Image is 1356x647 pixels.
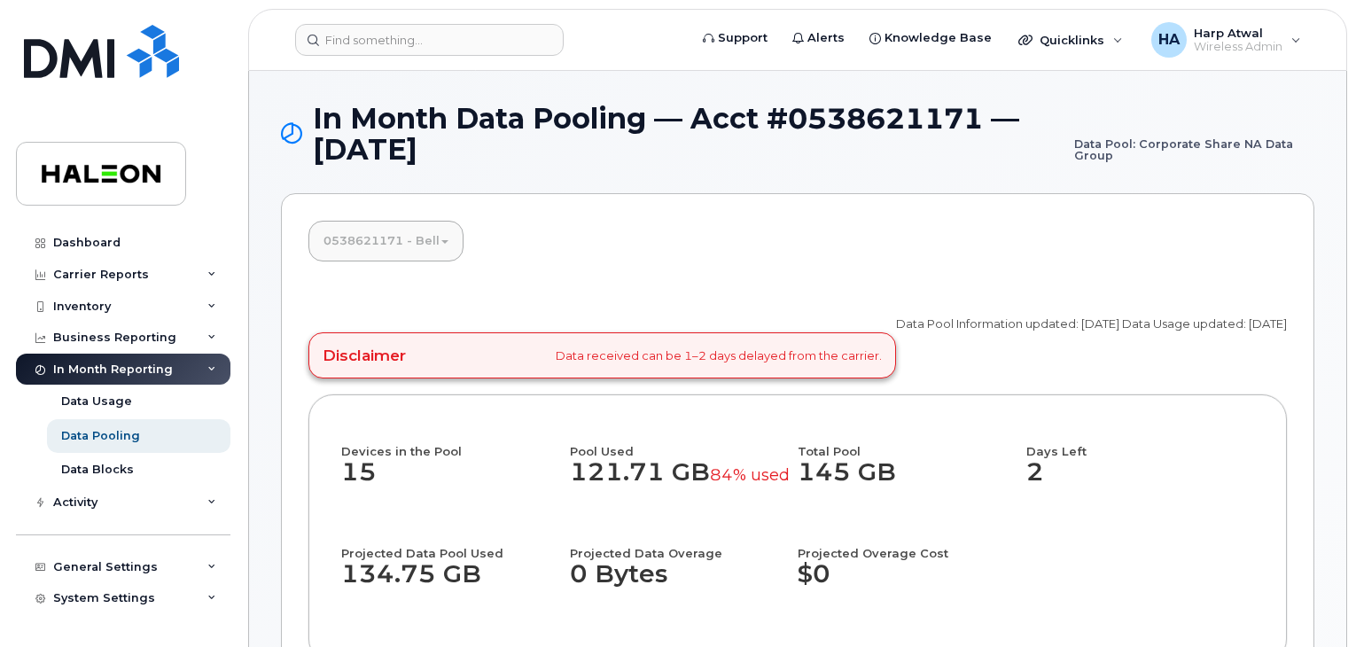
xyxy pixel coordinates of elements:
h4: Total Pool [798,427,1010,457]
dd: 0 Bytes [570,560,783,606]
dd: 2 [1026,458,1255,504]
dd: 121.71 GB [570,458,783,504]
h4: Devices in the Pool [341,427,570,457]
h4: Days Left [1026,427,1255,457]
div: Data received can be 1–2 days delayed from the carrier. [308,332,896,378]
small: Data Pool: Corporate Share NA Data Group [1074,103,1314,161]
h4: Projected Data Overage [570,529,783,559]
dd: 145 GB [798,458,1010,504]
dd: 134.75 GB [341,560,554,606]
h4: Disclaimer [323,347,406,364]
small: 84% used [710,464,790,485]
dd: $0 [798,560,1026,606]
p: Data Pool Information updated: [DATE] Data Usage updated: [DATE] [896,316,1287,332]
h4: Projected Data Pool Used [341,529,554,559]
h4: Pool Used [570,427,783,457]
h1: In Month Data Pooling — Acct #0538621171 — [DATE] [281,103,1314,165]
dd: 15 [341,458,570,504]
h4: Projected Overage Cost [798,529,1026,559]
a: 0538621171 - Bell [309,222,463,261]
